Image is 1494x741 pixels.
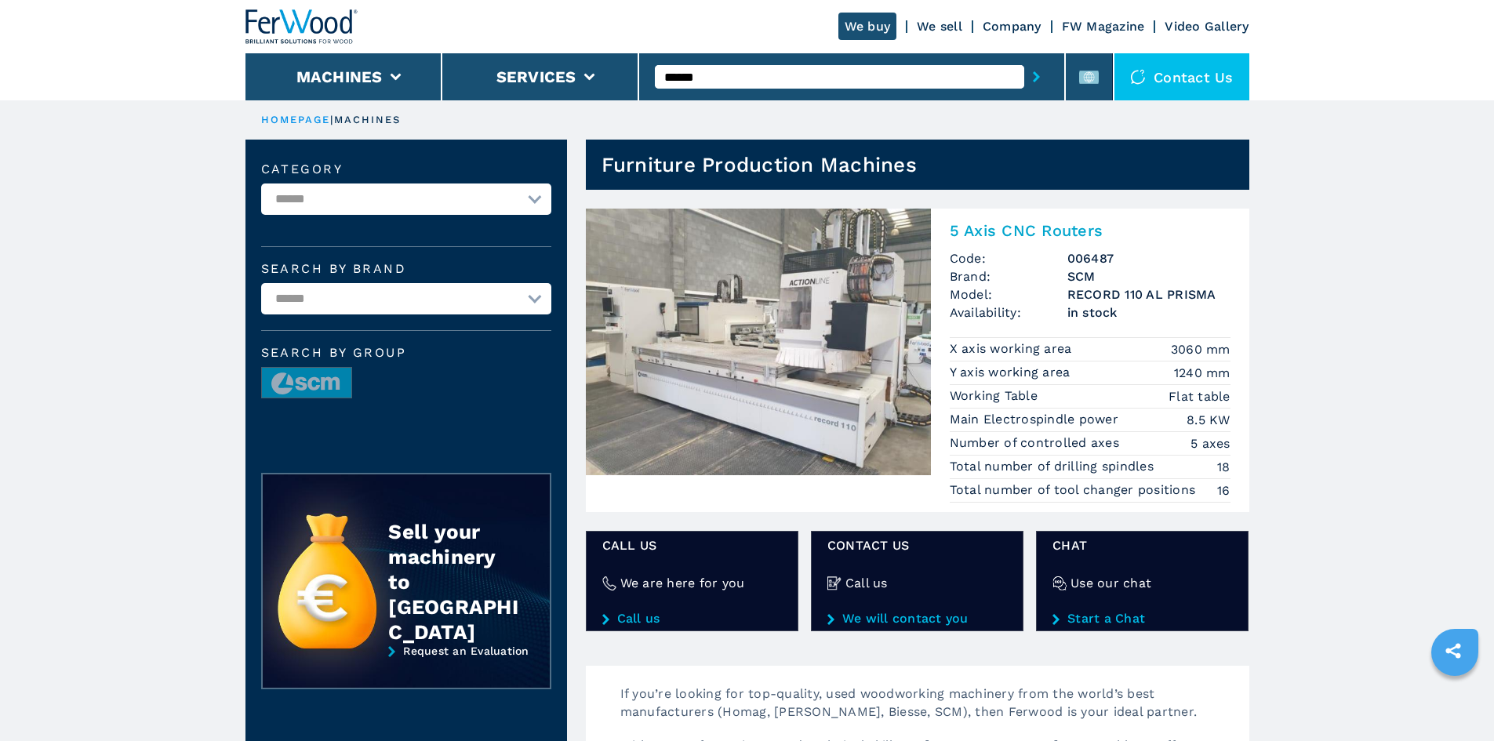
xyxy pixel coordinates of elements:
[950,303,1067,321] span: Availability:
[496,67,576,86] button: Services
[950,481,1200,499] p: Total number of tool changer positions
[296,67,383,86] button: Machines
[602,576,616,590] img: We are here for you
[950,458,1158,475] p: Total number of drilling spindles
[1217,481,1230,499] em: 16
[1052,612,1232,626] a: Start a Chat
[1434,631,1473,670] a: sharethis
[983,19,1041,34] a: Company
[1190,434,1230,452] em: 5 axes
[1062,19,1145,34] a: FW Magazine
[261,163,551,176] label: Category
[827,576,842,590] img: Call us
[1165,19,1249,34] a: Video Gallery
[1130,69,1146,85] img: Contact us
[388,519,518,645] div: Sell your machinery to [GEOGRAPHIC_DATA]
[586,209,1249,512] a: 5 Axis CNC Routers SCM RECORD 110 AL PRISMA5 Axis CNC RoutersCode:006487Brand:SCMModel:RECORD 110...
[950,364,1074,381] p: Y axis working area
[334,113,402,127] p: machines
[950,221,1230,240] h2: 5 Axis CNC Routers
[1067,285,1230,303] h3: RECORD 110 AL PRISMA
[827,536,1007,554] span: CONTACT US
[602,612,782,626] a: Call us
[950,267,1067,285] span: Brand:
[950,434,1124,452] p: Number of controlled axes
[827,612,1007,626] a: We will contact you
[586,209,931,475] img: 5 Axis CNC Routers SCM RECORD 110 AL PRISMA
[602,152,917,177] h1: Furniture Production Machines
[620,574,745,592] h4: We are here for you
[602,536,782,554] span: Call us
[845,574,888,592] h4: Call us
[1052,536,1232,554] span: Chat
[950,387,1042,405] p: Working Table
[917,19,962,34] a: We sell
[245,9,358,44] img: Ferwood
[261,263,551,275] label: Search by brand
[950,249,1067,267] span: Code:
[1174,364,1230,382] em: 1240 mm
[1427,670,1482,729] iframe: Chat
[1171,340,1230,358] em: 3060 mm
[261,347,551,359] span: Search by group
[605,685,1249,736] p: If you’re looking for top-quality, used woodworking machinery from the world’s best manufacturers...
[1217,458,1230,476] em: 18
[1067,267,1230,285] h3: SCM
[261,114,331,125] a: HOMEPAGE
[1187,411,1230,429] em: 8.5 KW
[1169,387,1230,405] em: Flat table
[838,13,897,40] a: We buy
[950,340,1076,358] p: X axis working area
[1067,249,1230,267] h3: 006487
[1071,574,1151,592] h4: Use our chat
[330,114,333,125] span: |
[261,645,551,701] a: Request an Evaluation
[1067,303,1230,321] span: in stock
[1024,59,1049,95] button: submit-button
[950,411,1123,428] p: Main Electrospindle power
[1114,53,1249,100] div: Contact us
[262,368,351,399] img: image
[1052,576,1067,590] img: Use our chat
[950,285,1067,303] span: Model:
